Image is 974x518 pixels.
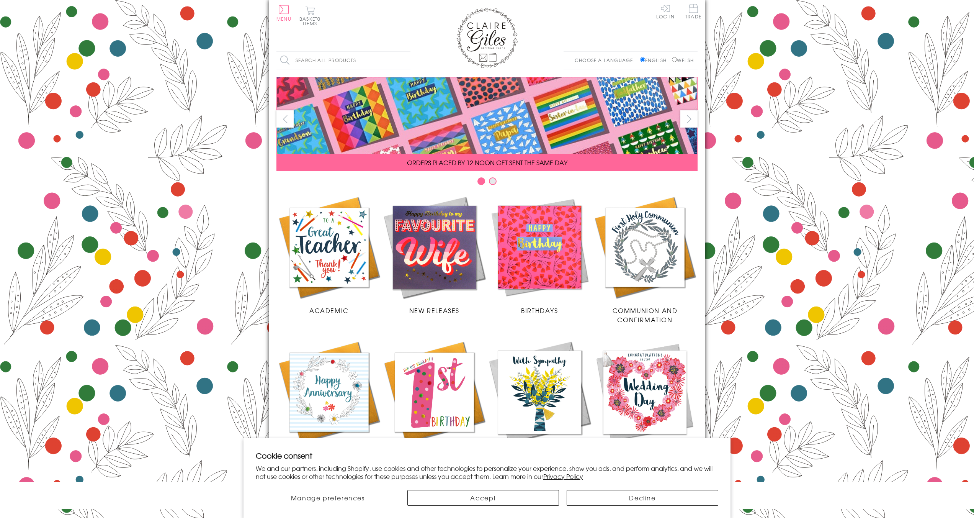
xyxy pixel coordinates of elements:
[276,110,294,128] button: prev
[409,306,459,315] span: New Releases
[613,306,678,324] span: Communion and Confirmation
[299,6,320,26] button: Basket0 items
[382,339,487,460] a: Age Cards
[487,339,592,460] a: Sympathy
[672,57,677,62] input: Welsh
[256,450,718,461] h2: Cookie consent
[680,110,698,128] button: next
[407,158,567,167] span: ORDERS PLACED BY 12 NOON GET SENT THE SAME DAY
[276,177,698,189] div: Carousel Pagination
[256,490,400,506] button: Manage preferences
[291,493,365,502] span: Manage preferences
[575,57,639,64] p: Choose a language:
[303,15,320,27] span: 0 items
[256,464,718,480] p: We and our partners, including Shopify, use cookies and other technologies to personalize your ex...
[672,57,694,64] label: Welsh
[276,15,291,22] span: Menu
[477,177,485,185] button: Carousel Page 1 (Current Slide)
[567,490,718,506] button: Decline
[407,490,559,506] button: Accept
[521,306,558,315] span: Birthdays
[489,177,497,185] button: Carousel Page 2
[276,339,382,460] a: Anniversary
[685,4,701,20] a: Trade
[685,4,701,19] span: Trade
[640,57,645,62] input: English
[592,339,698,460] a: Wedding Occasions
[276,52,410,69] input: Search all products
[543,472,583,481] a: Privacy Policy
[456,8,518,68] img: Claire Giles Greetings Cards
[276,195,382,315] a: Academic
[309,306,349,315] span: Academic
[276,5,291,21] button: Menu
[403,52,410,69] input: Search
[656,4,675,19] a: Log In
[592,195,698,324] a: Communion and Confirmation
[487,195,592,315] a: Birthdays
[382,195,487,315] a: New Releases
[640,57,670,64] label: English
